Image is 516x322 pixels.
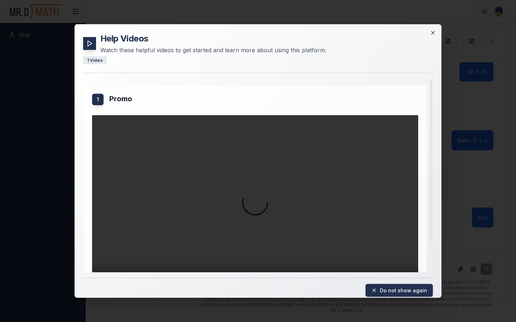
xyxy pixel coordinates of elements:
div: 1 [92,94,104,105]
div: 1 Video [83,57,107,64]
p: Watch these helpful videos to get started and learn more about using this platform. [100,46,326,54]
h2: Help Videos [100,33,326,44]
h3: Promo [109,94,418,104]
button: Do not show again [365,284,433,297]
